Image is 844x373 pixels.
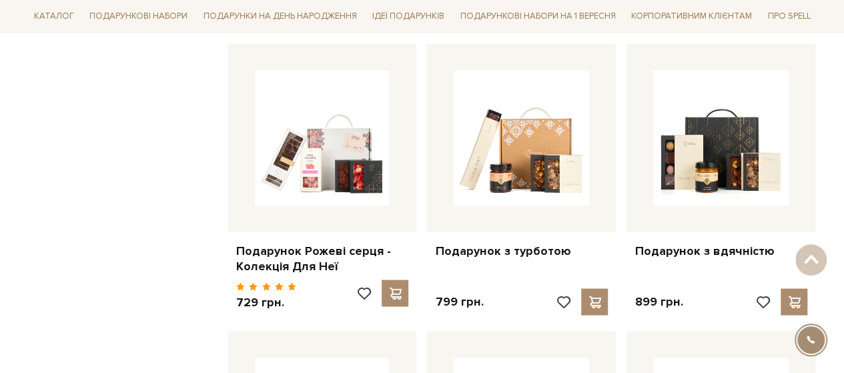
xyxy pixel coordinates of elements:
p: 729 грн. [236,294,297,310]
a: Подарунок з вдячністю [635,243,807,258]
a: Ідеї подарунків [367,7,450,27]
a: Подарункові набори на 1 Вересня [455,5,621,28]
a: Подарункові набори [84,7,193,27]
a: Подарунок Рожеві серця - Колекція Для Неї [236,243,409,274]
a: Про Spell [763,7,816,27]
a: Подарунки на День народження [198,7,362,27]
a: Подарунок з турботою [435,243,608,258]
a: Корпоративним клієнтам [626,5,757,28]
a: Каталог [29,7,79,27]
p: 799 грн. [435,294,483,309]
p: 899 грн. [635,294,683,309]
